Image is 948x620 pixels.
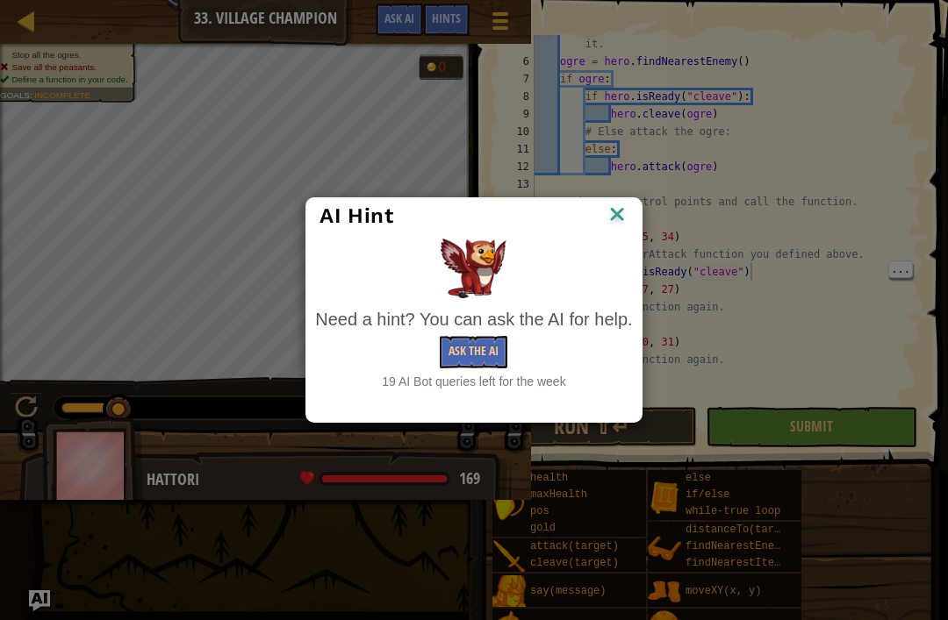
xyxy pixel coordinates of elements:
[606,203,628,229] img: IconClose.svg
[320,203,393,228] span: AI Hint
[441,239,506,298] img: AI Hint Animal
[315,373,632,390] div: 19 AI Bot queries left for the week
[315,307,632,332] div: Need a hint? You can ask the AI for help.
[440,336,507,368] button: Ask the AI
